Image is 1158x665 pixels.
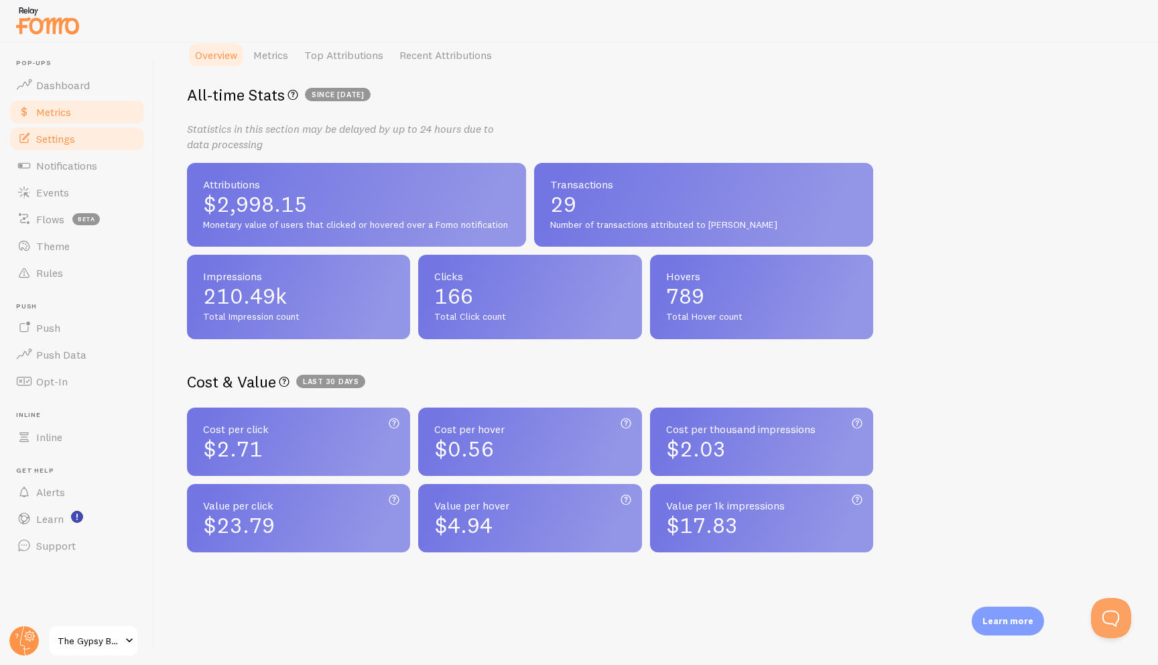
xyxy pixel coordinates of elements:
[245,42,296,68] a: Metrics
[666,436,726,462] span: $2.03
[434,500,625,511] span: Value per hover
[8,479,146,505] a: Alerts
[203,194,510,215] span: $2,998.15
[36,430,62,444] span: Inline
[8,233,146,259] a: Theme
[16,467,146,475] span: Get Help
[203,179,510,190] span: Attributions
[36,213,64,226] span: Flows
[36,375,68,388] span: Opt-In
[434,512,493,538] span: $4.94
[296,42,391,68] a: Top Attributions
[8,314,146,341] a: Push
[36,512,64,526] span: Learn
[187,42,245,68] a: Overview
[187,122,494,151] i: Statistics in this section may be delayed by up to 24 hours due to data processing
[36,159,97,172] span: Notifications
[550,179,857,190] span: Transactions
[36,132,75,145] span: Settings
[36,105,71,119] span: Metrics
[36,186,69,199] span: Events
[1091,598,1131,638] iframe: Help Scout Beacon - Open
[36,239,70,253] span: Theme
[8,72,146,99] a: Dashboard
[8,152,146,179] a: Notifications
[296,375,365,388] span: Last 30 days
[203,219,510,231] span: Monetary value of users that clicked or hovered over a Fomo notification
[203,500,394,511] span: Value per click
[16,302,146,311] span: Push
[203,286,394,307] span: 210.49k
[8,368,146,395] a: Opt-In
[666,424,857,434] span: Cost per thousand impressions
[48,625,139,657] a: The Gypsy Belle Boutique
[58,633,121,649] span: The Gypsy Belle Boutique
[187,84,873,105] h2: All-time Stats
[36,78,90,92] span: Dashboard
[16,411,146,420] span: Inline
[666,311,857,323] span: Total Hover count
[36,539,76,552] span: Support
[8,424,146,450] a: Inline
[666,286,857,307] span: 789
[434,436,494,462] span: $0.56
[8,125,146,152] a: Settings
[982,615,1033,627] p: Learn more
[14,3,81,38] img: fomo-relay-logo-orange.svg
[8,99,146,125] a: Metrics
[8,206,146,233] a: Flows beta
[666,271,857,282] span: Hovers
[8,341,146,368] a: Push Data
[187,371,873,392] h2: Cost & Value
[434,311,625,323] span: Total Click count
[71,511,83,523] svg: <p>Watch New Feature Tutorials!</p>
[8,259,146,286] a: Rules
[434,424,625,434] span: Cost per hover
[203,512,275,538] span: $23.79
[203,436,263,462] span: $2.71
[8,505,146,532] a: Learn
[434,286,625,307] span: 166
[972,607,1044,636] div: Learn more
[203,271,394,282] span: Impressions
[8,179,146,206] a: Events
[36,266,63,280] span: Rules
[666,512,738,538] span: $17.83
[8,532,146,559] a: Support
[305,88,371,101] span: since [DATE]
[434,271,625,282] span: Clicks
[391,42,500,68] a: Recent Attributions
[16,59,146,68] span: Pop-ups
[203,424,394,434] span: Cost per click
[36,321,60,335] span: Push
[550,219,857,231] span: Number of transactions attributed to [PERSON_NAME]
[36,348,86,361] span: Push Data
[72,213,100,225] span: beta
[550,194,857,215] span: 29
[203,311,394,323] span: Total Impression count
[36,485,65,499] span: Alerts
[666,500,857,511] span: Value per 1k impressions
